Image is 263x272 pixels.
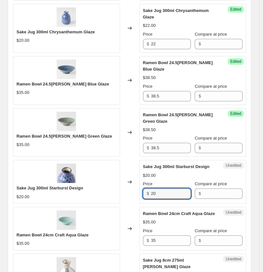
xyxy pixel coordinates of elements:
[195,136,227,141] span: Compare at price
[143,181,153,186] span: Price
[143,228,153,233] span: Price
[195,32,227,37] span: Compare at price
[199,94,201,98] span: $
[16,89,29,96] div: $35.00
[143,22,156,29] div: $22.00
[143,211,215,216] span: Ramen Bowl 24cm Craft Aqua Glaze
[226,256,241,262] span: Unedited
[143,164,210,169] span: Sake Jug 300ml Starburst Design
[199,145,201,150] span: $
[230,7,241,12] span: Edited
[16,194,29,200] div: $20.00
[195,181,227,186] span: Compare at price
[147,238,149,243] span: $
[16,37,29,44] div: $20.00
[147,145,149,150] span: $
[57,164,76,183] img: c1869-detail-800px_80x.jpg
[143,172,156,179] div: $20.00
[147,94,149,98] span: $
[226,210,241,215] span: Unedited
[57,60,76,79] img: c2241-45-800px_80x.jpg
[16,134,112,139] span: Ramen Bowl 24.5[PERSON_NAME] Green Glaze
[226,163,241,168] span: Unedited
[143,127,156,133] div: $38.50
[16,29,95,34] span: Sake Jug 300ml Chrysanthemum Glaze
[143,136,153,141] span: Price
[143,112,213,124] span: Ramen Bowl 24.5[PERSON_NAME] Green Glaze
[147,41,149,46] span: $
[143,32,153,37] span: Price
[143,8,209,19] span: Sake Jug 300ml Chrysanthemum Glaze
[230,111,241,116] span: Edited
[199,191,201,196] span: $
[143,219,156,225] div: $35.00
[143,60,213,72] span: Ramen Bowl 24.5[PERSON_NAME] Blue Glaze
[143,84,153,89] span: Price
[57,7,76,27] img: c1875-45-800px_80x.jpg
[199,238,201,243] span: $
[16,240,29,247] div: $35.00
[199,41,201,46] span: $
[57,210,76,230] img: c2639-45-800px_80x.jpg
[230,59,241,64] span: Edited
[16,142,29,148] div: $35.00
[195,228,227,233] span: Compare at price
[147,191,149,196] span: $
[143,74,156,81] div: $38.50
[16,82,109,86] span: Ramen Bowl 24.5[PERSON_NAME] Blue Glaze
[195,84,227,89] span: Compare at price
[57,112,76,131] img: c2242-45-800px_80x.jpg
[143,258,191,269] span: Sake Jug 8cm 275ml [PERSON_NAME] Glaze
[16,232,89,237] span: Ramen Bowl 24cm Craft Aqua Glaze
[16,186,83,190] span: Sake Jug 300ml Starburst Design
